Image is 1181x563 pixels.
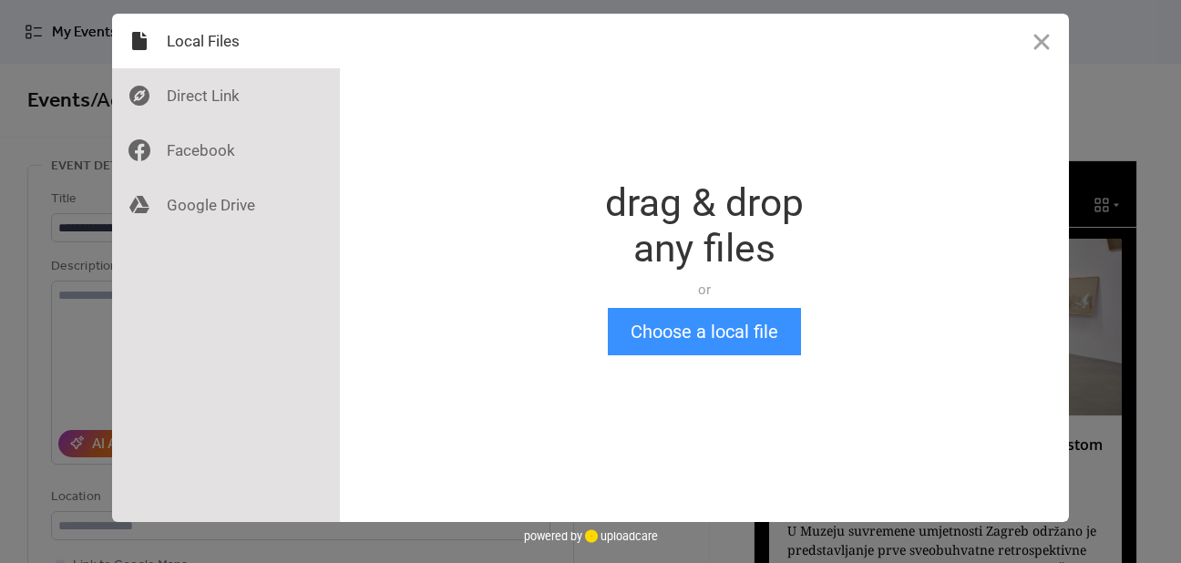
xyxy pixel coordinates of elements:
div: powered by [524,522,658,549]
button: Close [1014,14,1069,68]
div: Local Files [112,14,340,68]
div: or [605,281,804,299]
div: Facebook [112,123,340,178]
a: uploadcare [582,529,658,543]
div: drag & drop any files [605,180,804,271]
div: Direct Link [112,68,340,123]
button: Choose a local file [608,308,801,355]
div: Google Drive [112,178,340,232]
